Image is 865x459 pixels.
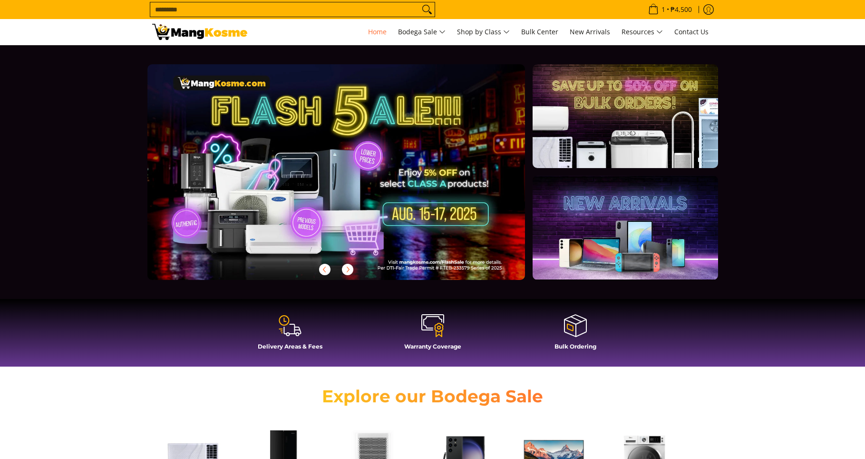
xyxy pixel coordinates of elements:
[224,313,357,357] a: Delivery Areas & Fees
[419,2,435,17] button: Search
[565,19,615,45] a: New Arrivals
[452,19,515,45] a: Shop by Class
[457,26,510,38] span: Shop by Class
[509,313,642,357] a: Bulk Ordering
[645,4,695,15] span: •
[147,64,556,295] a: More
[570,27,610,36] span: New Arrivals
[366,343,499,350] h4: Warranty Coverage
[257,19,713,45] nav: Main Menu
[509,343,642,350] h4: Bulk Ordering
[295,386,571,407] h2: Explore our Bodega Sale
[521,27,558,36] span: Bulk Center
[669,6,693,13] span: ₱4,500
[660,6,667,13] span: 1
[393,19,450,45] a: Bodega Sale
[224,343,357,350] h4: Delivery Areas & Fees
[670,19,713,45] a: Contact Us
[516,19,563,45] a: Bulk Center
[368,27,387,36] span: Home
[314,259,335,280] button: Previous
[366,313,499,357] a: Warranty Coverage
[622,26,663,38] span: Resources
[674,27,709,36] span: Contact Us
[363,19,391,45] a: Home
[152,24,247,40] img: Mang Kosme: Your Home Appliances Warehouse Sale Partner!
[398,26,446,38] span: Bodega Sale
[617,19,668,45] a: Resources
[337,259,358,280] button: Next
